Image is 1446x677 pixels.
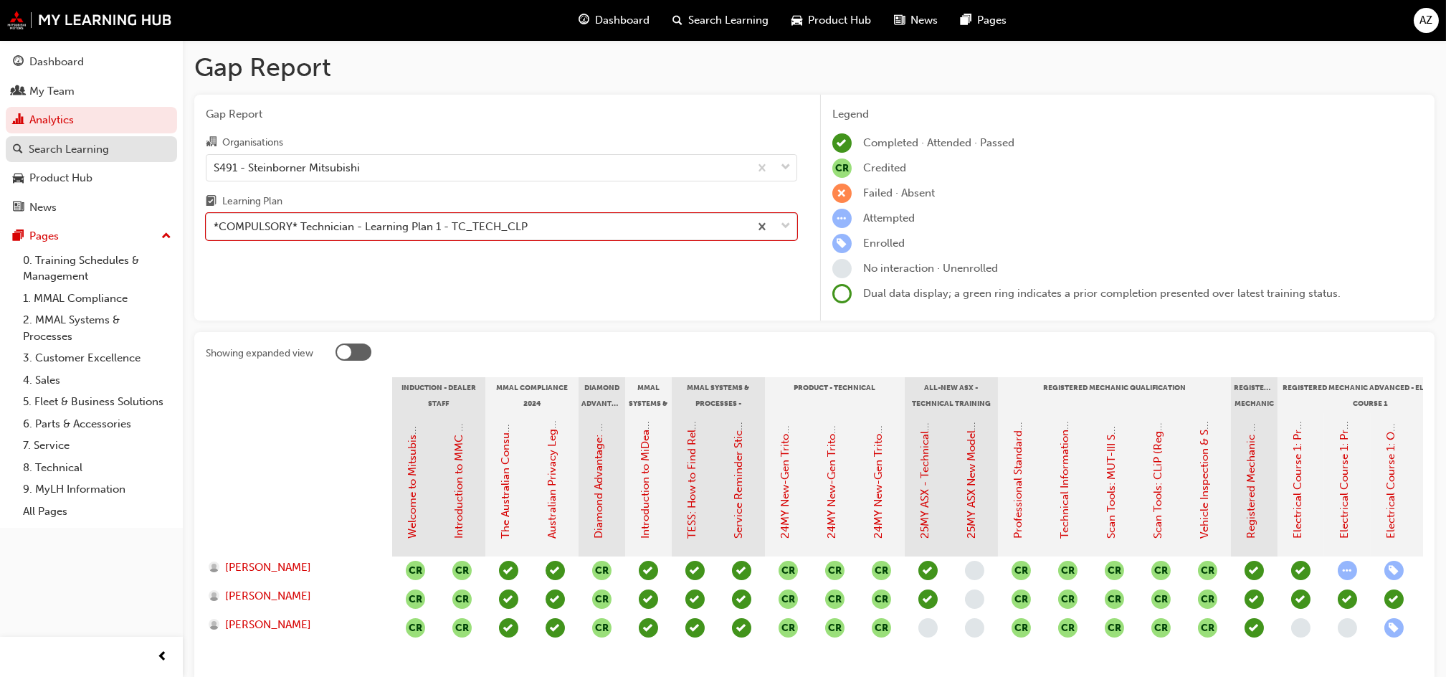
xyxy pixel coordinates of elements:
span: learningRecordVerb_COMPLETE-icon [685,618,705,638]
button: null-icon [779,618,798,638]
span: learningRecordVerb_ENROLL-icon [1384,618,1404,638]
span: learningRecordVerb_PASS-icon [918,561,938,580]
button: null-icon [406,618,425,638]
span: learningRecordVerb_PASS-icon [546,590,565,609]
span: Pages [978,12,1007,29]
button: null-icon [452,590,472,609]
span: search-icon [13,143,23,156]
span: null-icon [592,590,612,609]
span: Search Learning [689,12,769,29]
span: car-icon [792,11,803,29]
div: Diamond Advantage - Fundamentals [579,377,625,413]
span: null-icon [1105,618,1124,638]
div: MMAL Systems & Processes - General [625,377,672,413]
div: Registered Mechanic Status [1231,377,1278,413]
a: Introduction to MiDealerAssist [639,389,652,539]
span: pages-icon [961,11,972,29]
a: guage-iconDashboard [568,6,662,35]
span: learningRecordVerb_ATTEND-icon [1245,561,1264,580]
div: Induction - Dealer Staff [392,377,485,413]
span: down-icon [781,158,791,177]
button: null-icon [452,561,472,580]
span: learningRecordVerb_ATTEMPT-icon [832,209,852,228]
a: News [6,194,177,221]
span: null-icon [1058,561,1078,580]
span: learningRecordVerb_PASS-icon [639,618,658,638]
span: learningRecordVerb_NONE-icon [965,561,984,580]
span: null-icon [779,590,798,609]
span: learningRecordVerb_NONE-icon [832,259,852,278]
span: learningplan-icon [206,196,217,209]
span: learningRecordVerb_NONE-icon [1338,618,1357,638]
button: null-icon [452,618,472,638]
span: learningRecordVerb_NONE-icon [965,590,984,609]
span: null-icon [832,158,852,178]
a: 4. Sales [17,369,177,392]
span: learningRecordVerb_COMPLETE-icon [832,133,852,153]
button: null-icon [1198,561,1217,580]
a: news-iconNews [883,6,950,35]
span: null-icon [1012,561,1031,580]
span: learningRecordVerb_COMPLETE-icon [1245,590,1264,609]
a: Diamond Advantage: Fundamentals [593,362,606,539]
span: people-icon [13,85,24,98]
span: learningRecordVerb_PASS-icon [1338,590,1357,609]
button: null-icon [872,618,891,638]
span: news-icon [895,11,905,29]
a: pages-iconPages [950,6,1019,35]
button: null-icon [406,561,425,580]
a: search-iconSearch Learning [662,6,781,35]
span: learningRecordVerb_PASS-icon [546,618,565,638]
button: null-icon [825,561,845,580]
span: null-icon [779,561,798,580]
span: news-icon [13,202,24,214]
div: My Team [29,83,75,100]
span: organisation-icon [206,136,217,149]
span: Dual data display; a green ring indicates a prior completion presented over latest training status. [863,287,1341,300]
button: null-icon [825,618,845,638]
div: Showing expanded view [206,346,313,361]
a: Dashboard [6,49,177,75]
div: ALL-NEW ASX - Technical Training [905,377,998,413]
span: learningRecordVerb_NONE-icon [965,618,984,638]
span: null-icon [872,590,891,609]
button: null-icon [1151,618,1171,638]
div: Product - Technical [765,377,905,413]
span: learningRecordVerb_COMPLETE-icon [685,590,705,609]
span: [PERSON_NAME] [225,559,311,576]
div: Pages [29,228,59,245]
span: AZ [1420,12,1433,29]
span: Failed · Absent [863,186,935,199]
span: null-icon [406,590,425,609]
a: Service Reminder Stickers [733,410,746,539]
span: null-icon [592,561,612,580]
button: null-icon [1058,590,1078,609]
div: MMAL Systems & Processes - Technical [672,377,765,413]
div: Registered Mechanic Qualification [998,377,1231,413]
button: DashboardMy TeamAnalyticsSearch LearningProduct HubNews [6,46,177,223]
div: Organisations [222,136,283,150]
div: *COMPULSORY* Technician - Learning Plan 1 - TC_TECH_CLP [214,219,528,235]
button: Pages [6,223,177,250]
a: 3. Customer Excellence [17,347,177,369]
span: Dashboard [596,12,650,29]
button: null-icon [1058,618,1078,638]
a: 9. MyLH Information [17,478,177,501]
span: chart-icon [13,114,24,127]
button: null-icon [1105,561,1124,580]
span: learningRecordVerb_PASS-icon [1291,561,1311,580]
div: MMAL Compliance 2024 [485,377,579,413]
span: learningRecordVerb_PASS-icon [732,618,751,638]
span: learningRecordVerb_NONE-icon [1291,618,1311,638]
span: up-icon [161,227,171,246]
